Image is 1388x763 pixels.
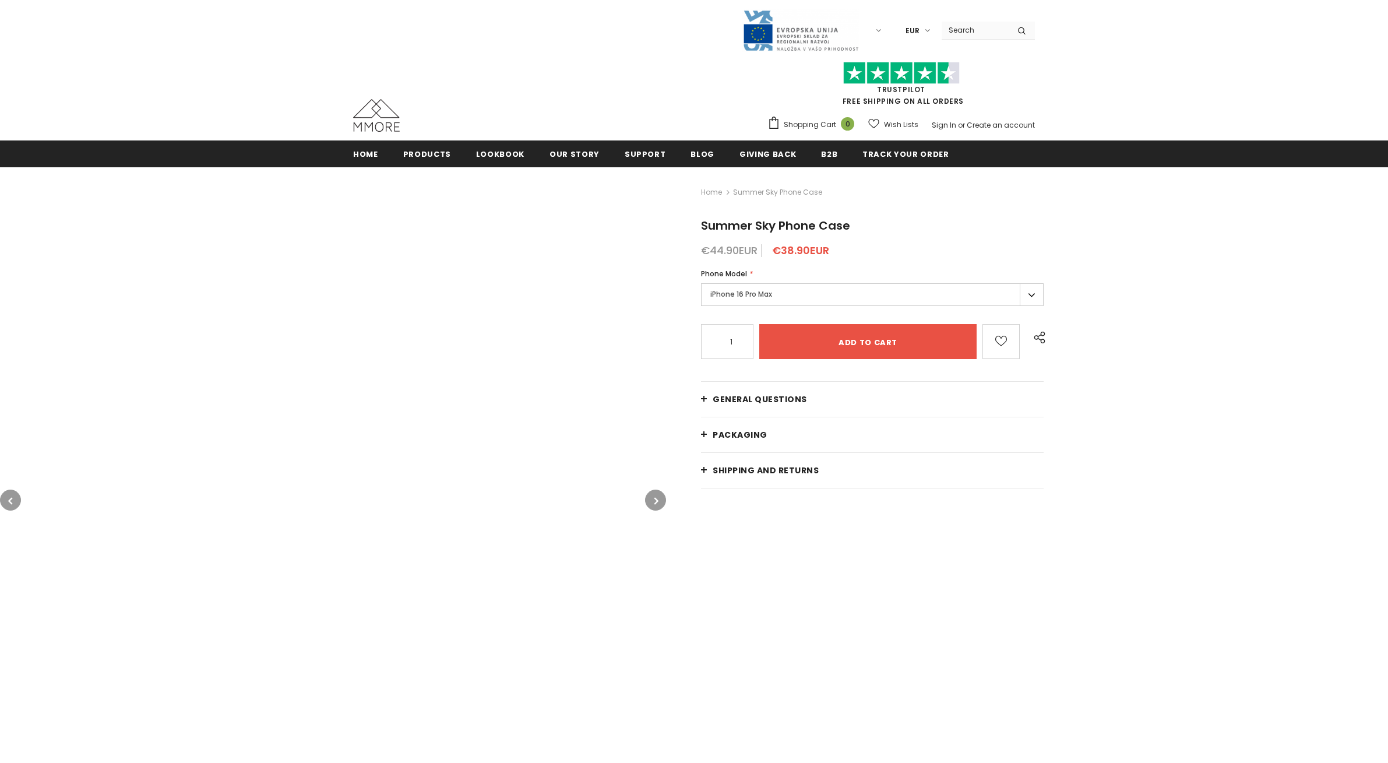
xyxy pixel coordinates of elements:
label: iPhone 16 Pro Max [701,283,1044,306]
span: 0 [841,117,854,131]
span: Track your order [862,149,949,160]
a: Lookbook [476,140,524,167]
a: Track your order [862,140,949,167]
a: Blog [691,140,714,167]
span: €44.90EUR [701,243,758,258]
img: MMORE Cases [353,99,400,132]
a: Products [403,140,451,167]
a: Shopping Cart 0 [767,116,860,133]
a: B2B [821,140,837,167]
a: Trustpilot [877,85,925,94]
a: Our Story [549,140,600,167]
span: Shopping Cart [784,119,836,131]
span: Home [353,149,378,160]
a: Home [353,140,378,167]
span: Shipping and returns [713,465,819,476]
span: or [958,120,965,130]
span: €38.90EUR [772,243,829,258]
span: Phone Model [701,269,747,279]
span: General Questions [713,393,807,405]
a: Home [701,185,722,199]
span: Giving back [739,149,796,160]
span: Our Story [549,149,600,160]
a: General Questions [701,382,1044,417]
span: Wish Lists [884,119,918,131]
a: Sign In [932,120,956,130]
span: Summer Sky Phone Case [733,185,822,199]
span: FREE SHIPPING ON ALL ORDERS [767,67,1035,106]
span: support [625,149,666,160]
input: Add to cart [759,324,976,359]
img: Javni Razpis [742,9,859,52]
span: EUR [906,25,920,37]
span: Summer Sky Phone Case [701,217,850,234]
a: Javni Razpis [742,25,859,35]
a: Giving back [739,140,796,167]
span: PACKAGING [713,429,767,441]
a: PACKAGING [701,417,1044,452]
a: Wish Lists [868,114,918,135]
a: Shipping and returns [701,453,1044,488]
span: Lookbook [476,149,524,160]
span: Products [403,149,451,160]
span: Blog [691,149,714,160]
input: Search Site [942,22,1009,38]
span: B2B [821,149,837,160]
a: support [625,140,666,167]
img: Trust Pilot Stars [843,62,960,85]
a: Create an account [967,120,1035,130]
